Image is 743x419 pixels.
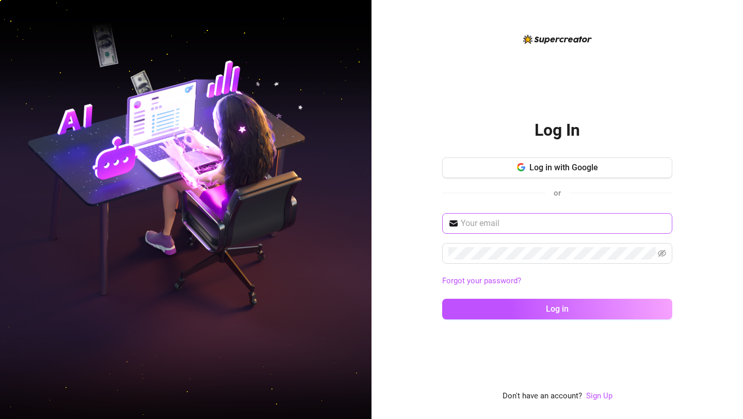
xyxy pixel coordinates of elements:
[442,276,521,285] a: Forgot your password?
[586,391,612,400] a: Sign Up
[442,275,672,287] a: Forgot your password?
[442,299,672,319] button: Log in
[535,120,580,141] h2: Log In
[523,35,592,44] img: logo-BBDzfeDw.svg
[529,163,598,172] span: Log in with Google
[658,249,666,257] span: eye-invisible
[586,390,612,402] a: Sign Up
[503,390,582,402] span: Don't have an account?
[442,157,672,178] button: Log in with Google
[461,217,666,230] input: Your email
[546,304,569,314] span: Log in
[554,188,561,198] span: or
